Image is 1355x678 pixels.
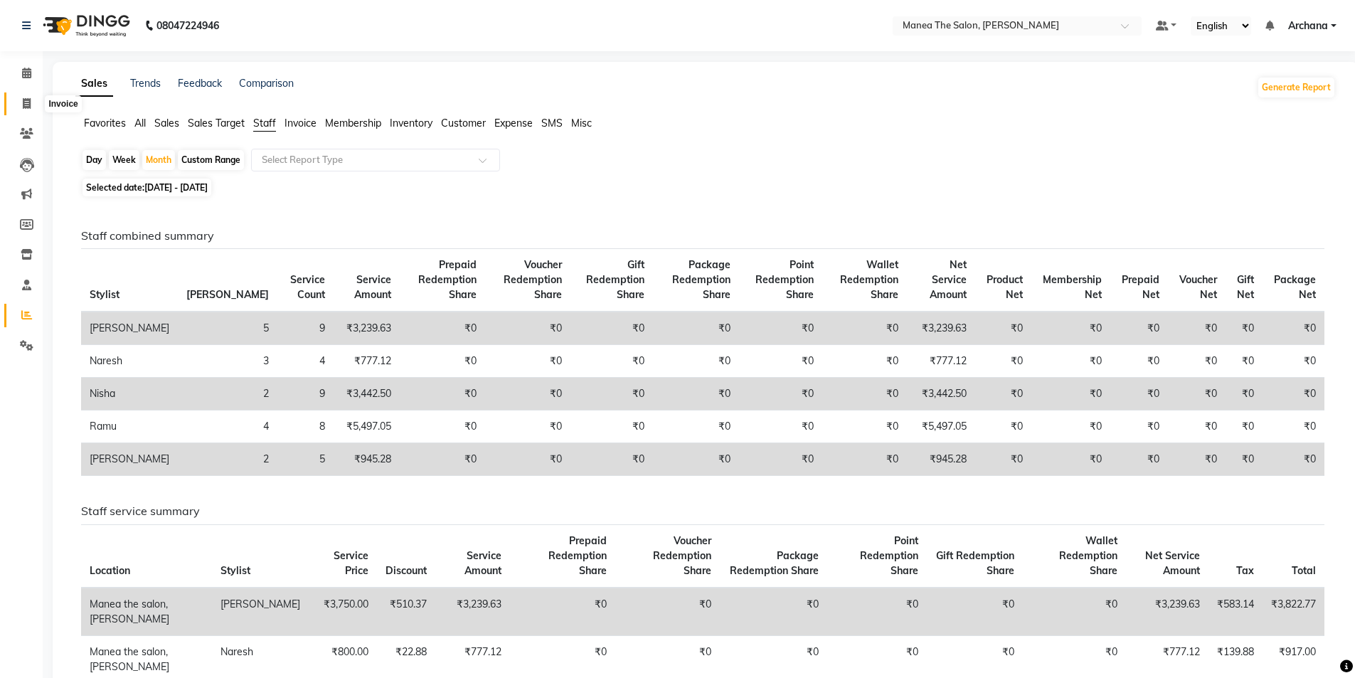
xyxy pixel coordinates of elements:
[541,117,563,129] span: SMS
[142,150,175,170] div: Month
[739,312,822,345] td: ₹0
[1031,312,1110,345] td: ₹0
[840,258,898,301] span: Wallet Redemption Share
[400,345,485,378] td: ₹0
[653,534,711,577] span: Voucher Redemption Share
[334,345,400,378] td: ₹777.12
[570,378,653,410] td: ₹0
[178,345,277,378] td: 3
[90,564,130,577] span: Location
[930,258,967,301] span: Net Service Amount
[672,258,730,301] span: Package Redemption Share
[1226,410,1263,443] td: ₹0
[83,150,106,170] div: Day
[1110,378,1168,410] td: ₹0
[1258,78,1334,97] button: Generate Report
[81,229,1324,243] h6: Staff combined summary
[377,588,435,636] td: ₹510.37
[1263,378,1324,410] td: ₹0
[154,117,179,129] span: Sales
[178,443,277,476] td: 2
[290,273,325,301] span: Service Count
[987,273,1023,301] span: Product Net
[653,443,739,476] td: ₹0
[907,312,976,345] td: ₹3,239.63
[975,378,1031,410] td: ₹0
[1263,410,1324,443] td: ₹0
[81,443,178,476] td: [PERSON_NAME]
[907,345,976,378] td: ₹777.12
[1263,312,1324,345] td: ₹0
[325,117,381,129] span: Membership
[485,410,570,443] td: ₹0
[464,549,501,577] span: Service Amount
[1263,345,1324,378] td: ₹0
[907,443,976,476] td: ₹945.28
[1023,588,1125,636] td: ₹0
[334,443,400,476] td: ₹945.28
[400,410,485,443] td: ₹0
[504,258,562,301] span: Voucher Redemption Share
[1208,588,1263,636] td: ₹583.14
[277,443,334,476] td: 5
[907,410,976,443] td: ₹5,497.05
[220,564,250,577] span: Stylist
[277,410,334,443] td: 8
[83,179,211,196] span: Selected date:
[860,534,918,577] span: Point Redemption Share
[1237,273,1254,301] span: Gift Net
[653,378,739,410] td: ₹0
[81,410,178,443] td: Ramu
[570,410,653,443] td: ₹0
[334,312,400,345] td: ₹3,239.63
[1263,443,1324,476] td: ₹0
[822,345,907,378] td: ₹0
[975,345,1031,378] td: ₹0
[1226,345,1263,378] td: ₹0
[418,258,477,301] span: Prepaid Redemption Share
[1031,345,1110,378] td: ₹0
[653,312,739,345] td: ₹0
[81,312,178,345] td: [PERSON_NAME]
[130,77,161,90] a: Trends
[84,117,126,129] span: Favorites
[188,117,245,129] span: Sales Target
[1226,312,1263,345] td: ₹0
[1168,410,1226,443] td: ₹0
[239,77,294,90] a: Comparison
[334,410,400,443] td: ₹5,497.05
[1288,18,1328,33] span: Archana
[134,117,146,129] span: All
[1179,273,1217,301] span: Voucher Net
[435,588,510,636] td: ₹3,239.63
[109,150,139,170] div: Week
[81,378,178,410] td: Nisha
[936,549,1014,577] span: Gift Redemption Share
[494,117,533,129] span: Expense
[1126,588,1208,636] td: ₹3,239.63
[1059,534,1117,577] span: Wallet Redemption Share
[485,312,570,345] td: ₹0
[1168,443,1226,476] td: ₹0
[390,117,432,129] span: Inventory
[178,77,222,90] a: Feedback
[975,410,1031,443] td: ₹0
[156,6,219,46] b: 08047224946
[1122,273,1159,301] span: Prepaid Net
[441,117,486,129] span: Customer
[178,378,277,410] td: 2
[1031,443,1110,476] td: ₹0
[354,273,391,301] span: Service Amount
[400,312,485,345] td: ₹0
[570,312,653,345] td: ₹0
[975,443,1031,476] td: ₹0
[485,378,570,410] td: ₹0
[36,6,134,46] img: logo
[1110,312,1168,345] td: ₹0
[739,345,822,378] td: ₹0
[571,117,592,129] span: Misc
[253,117,276,129] span: Staff
[653,345,739,378] td: ₹0
[277,312,334,345] td: 9
[178,312,277,345] td: 5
